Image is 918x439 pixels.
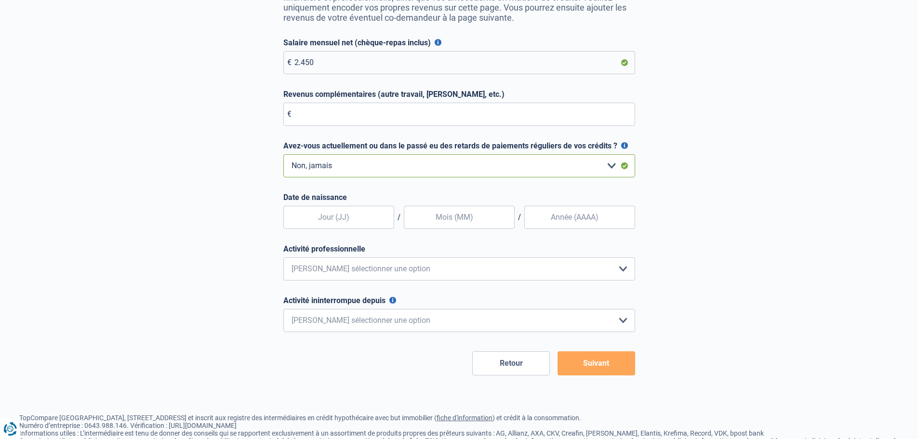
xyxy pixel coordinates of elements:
button: Activité ininterrompue depuis [389,297,396,304]
label: Revenus complémentaires (autre travail, [PERSON_NAME], etc.) [283,90,635,99]
label: Avez-vous actuellement ou dans le passé eu des retards de paiements réguliers de vos crédits ? [283,141,635,150]
a: fiche d'information [437,414,492,422]
input: Mois (MM) [404,206,515,229]
label: Date de naissance [283,193,635,202]
label: Activité professionnelle [283,244,635,253]
button: Retour [472,351,550,375]
label: Salaire mensuel net (chèque-repas inclus) [283,38,635,47]
label: Activité ininterrompue depuis [283,296,635,305]
input: Jour (JJ) [283,206,394,229]
img: Advertisement [2,299,3,300]
input: Année (AAAA) [524,206,635,229]
button: Salaire mensuel net (chèque-repas inclus) [435,39,441,46]
button: Avez-vous actuellement ou dans le passé eu des retards de paiements réguliers de vos crédits ? [621,142,628,149]
span: € [287,109,292,119]
span: € [287,58,292,67]
span: / [515,213,524,222]
button: Suivant [558,351,635,375]
span: / [394,213,404,222]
